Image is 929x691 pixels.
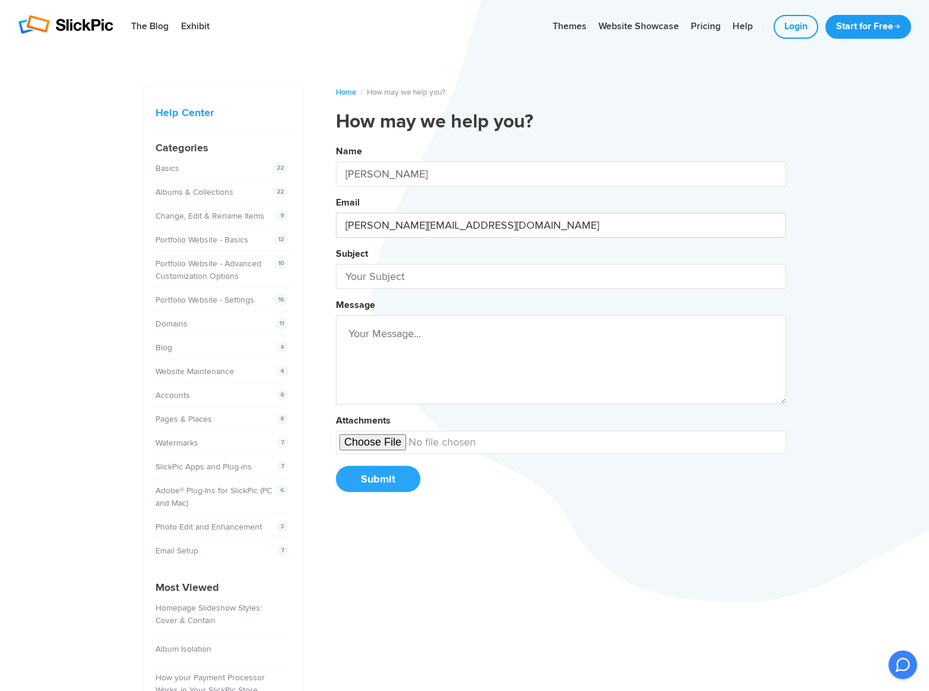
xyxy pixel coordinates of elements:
span: 22 [273,186,288,198]
a: Blog [155,343,172,353]
label: Subject [336,248,368,260]
span: How may we help you? [367,88,445,97]
a: Help Center [155,106,214,119]
a: Watermarks [155,438,198,448]
input: Your Name [336,161,786,186]
span: 6 [276,484,288,496]
a: Accounts [155,390,190,400]
span: 9 [276,210,288,222]
a: Photo Edit and Enhancement [155,522,262,532]
a: Albums & Collections [155,187,233,197]
span: 7 [277,437,288,449]
label: Email [336,197,360,208]
a: Change, Edit & Rename Items [155,211,264,221]
span: 7 [277,460,288,472]
a: SlickPic Apps and Plug-ins [155,462,252,472]
a: Pages & Places [155,414,212,424]
input: Your Email [336,213,786,238]
a: Website Maintenance [155,366,234,376]
a: Domains [155,319,188,329]
a: Email Setup [155,546,198,556]
h1: How may we help you? [336,110,786,134]
span: 7 [277,544,288,556]
span: 8 [276,413,288,425]
label: Message [336,299,375,311]
label: Attachments [336,415,391,427]
span: / [360,88,363,97]
input: undefined [336,431,786,454]
span: 22 [273,162,288,174]
span: 10 [274,257,288,269]
span: 8 [276,389,288,401]
a: Portfolio Website - Settings [155,295,254,305]
a: Basics [155,163,179,173]
a: Homepage Slideshow Styles: Cover & Contain [155,603,262,625]
a: Portfolio Website - Basics [155,235,248,245]
span: 3 [276,521,288,533]
a: Home [336,88,356,97]
h4: Categories [155,140,291,156]
label: Name [336,145,362,157]
span: 12 [274,234,288,245]
input: Your Subject [336,264,786,289]
h4: Most Viewed [155,580,291,596]
button: NameEmailSubjectMessageAttachmentsSubmit [336,141,786,505]
button: Submit [336,466,420,492]
span: 11 [275,318,288,329]
a: Portfolio Website - Advanced Customization Options [155,259,261,281]
span: 4 [276,365,288,377]
span: 16 [274,294,288,306]
span: 4 [276,341,288,353]
a: Album Isolation [155,644,211,654]
a: Adobe® Plug-Ins for SlickPic (PC and Mac) [155,485,272,508]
